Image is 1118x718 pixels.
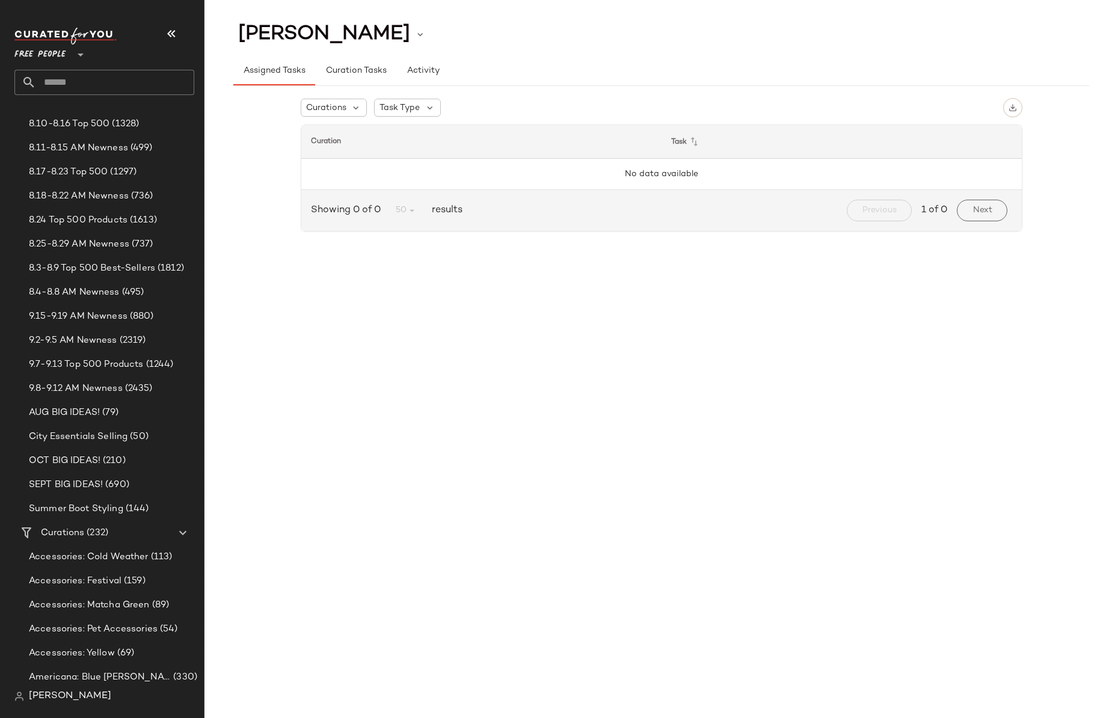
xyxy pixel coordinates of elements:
span: (736) [129,189,153,203]
span: (737) [129,238,153,251]
span: (69) [115,646,135,660]
span: (495) [120,286,144,299]
span: Americana: Blue [PERSON_NAME] Baby [29,670,171,684]
span: (330) [171,670,197,684]
span: (232) [84,526,108,540]
span: (159) [121,574,146,588]
span: Task Type [379,102,420,114]
img: svg%3e [14,692,24,701]
img: cfy_white_logo.C9jOOHJF.svg [14,28,117,44]
span: (1297) [108,165,137,179]
span: Accessories: Pet Accessories [29,622,158,636]
span: (690) [103,478,129,492]
span: AUG BIG IDEAS! [29,406,100,420]
span: Accessories: Matcha Green [29,598,150,612]
span: 8.11-8.15 AM Newness [29,141,128,155]
span: 1 of 0 [921,203,947,218]
span: 9.2-9.5 AM Newness [29,334,117,348]
span: 9.7-9.13 Top 500 Products [29,358,144,372]
span: (2435) [123,382,153,396]
span: 8.17-8.23 Top 500 [29,165,108,179]
span: 9.15-9.19 AM Newness [29,310,127,324]
span: 8.25-8.29 AM Newness [29,238,129,251]
span: 8.3-8.9 Top 500 Best-Sellers [29,262,155,275]
span: (1244) [144,358,174,372]
span: Showing 0 of 0 [311,203,385,218]
span: Activity [407,66,440,76]
span: (210) [100,454,126,468]
span: Curations [41,526,84,540]
span: Accessories: Cold Weather [29,550,149,564]
span: 8.24 Top 500 Products [29,213,127,227]
span: (1328) [109,117,139,131]
span: (2319) [117,334,146,348]
span: (1613) [127,213,157,227]
button: Next [957,200,1007,221]
span: (50) [127,430,149,444]
span: results [427,203,462,218]
span: (54) [158,622,178,636]
span: (1812) [155,262,184,275]
span: (79) [100,406,119,420]
span: 8.18-8.22 AM Newness [29,189,129,203]
span: (499) [128,141,153,155]
span: SEPT BIG IDEAS! [29,478,103,492]
img: svg%3e [1009,103,1017,112]
span: Summer Boot Styling [29,502,123,516]
span: Accessories: Festival [29,574,121,588]
th: Task [662,125,1022,159]
span: (144) [123,502,149,516]
span: (880) [127,310,154,324]
span: (113) [149,550,173,564]
span: 8.10-8.16 Top 500 [29,117,109,131]
th: Curation [301,125,662,159]
td: No data available [301,159,1022,190]
span: City Essentials Selling [29,430,127,444]
span: (89) [150,598,170,612]
span: Next [972,206,992,215]
span: Free People [14,41,66,63]
span: Curations [306,102,346,114]
span: 8.4-8.8 AM Newness [29,286,120,299]
span: OCT BIG IDEAS! [29,454,100,468]
span: 9.8-9.12 AM Newness [29,382,123,396]
span: [PERSON_NAME] [29,689,111,704]
span: Assigned Tasks [243,66,306,76]
span: [PERSON_NAME] [238,23,410,46]
span: Accessories: Yellow [29,646,115,660]
span: Curation Tasks [325,66,386,76]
